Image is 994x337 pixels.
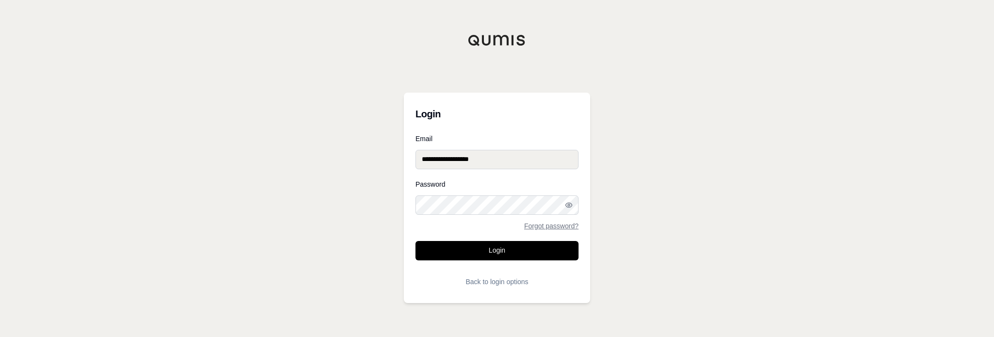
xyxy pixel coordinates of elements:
[415,241,579,260] button: Login
[415,181,579,188] label: Password
[468,34,526,46] img: Qumis
[415,104,579,124] h3: Login
[415,135,579,142] label: Email
[415,272,579,291] button: Back to login options
[524,223,579,229] a: Forgot password?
